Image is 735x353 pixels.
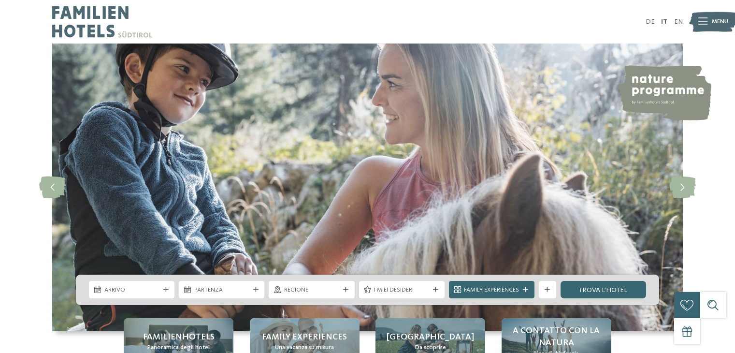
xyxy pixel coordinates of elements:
[147,343,210,352] span: Panoramica degli hotel
[275,343,334,352] span: Una vacanza su misura
[284,286,339,294] span: Regione
[374,286,429,294] span: I miei desideri
[464,286,519,294] span: Family Experiences
[52,44,683,331] img: Family hotel Alto Adige: the happy family places!
[104,286,159,294] span: Arrivo
[415,343,446,352] span: Da scoprire
[387,331,474,343] span: [GEOGRAPHIC_DATA]
[143,331,215,343] span: Familienhotels
[674,18,683,25] a: EN
[194,286,249,294] span: Partenza
[262,331,347,343] span: Family experiences
[616,65,711,120] img: nature programme by Familienhotels Südtirol
[561,281,646,298] a: trova l’hotel
[712,17,728,26] span: Menu
[510,325,603,349] span: A contatto con la natura
[646,18,655,25] a: DE
[661,18,667,25] a: IT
